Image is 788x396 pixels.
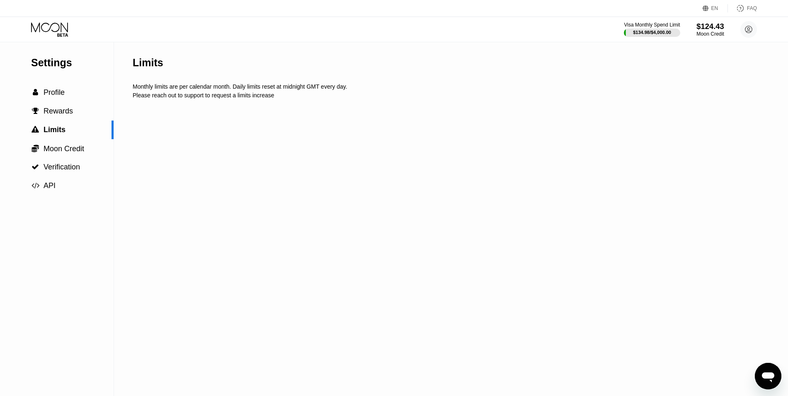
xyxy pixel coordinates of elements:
[31,57,114,69] div: Settings
[133,57,163,69] div: Limits
[32,163,39,171] span: 
[624,22,680,28] div: Visa Monthly Spend Limit
[32,182,39,189] span: 
[633,30,671,35] div: $134.98 / $4,000.00
[31,89,39,96] div: 
[44,163,80,171] span: Verification
[32,107,39,115] span: 
[755,363,781,389] iframe: 메시징 창을 시작하는 버튼
[696,22,724,37] div: $124.43Moon Credit
[133,92,763,99] div: Please reach out to support to request a limits increase
[33,89,38,96] span: 
[747,5,757,11] div: FAQ
[703,4,728,12] div: EN
[133,83,763,90] div: Monthly limits are per calendar month. Daily limits reset at midnight GMT every day.
[44,126,65,134] span: Limits
[44,145,84,153] span: Moon Credit
[32,144,39,152] span: 
[624,22,680,37] div: Visa Monthly Spend Limit$134.98/$4,000.00
[728,4,757,12] div: FAQ
[44,107,73,115] span: Rewards
[44,181,56,190] span: API
[44,88,65,97] span: Profile
[696,22,724,31] div: $124.43
[696,31,724,37] div: Moon Credit
[31,107,39,115] div: 
[711,5,718,11] div: EN
[32,126,39,133] span: 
